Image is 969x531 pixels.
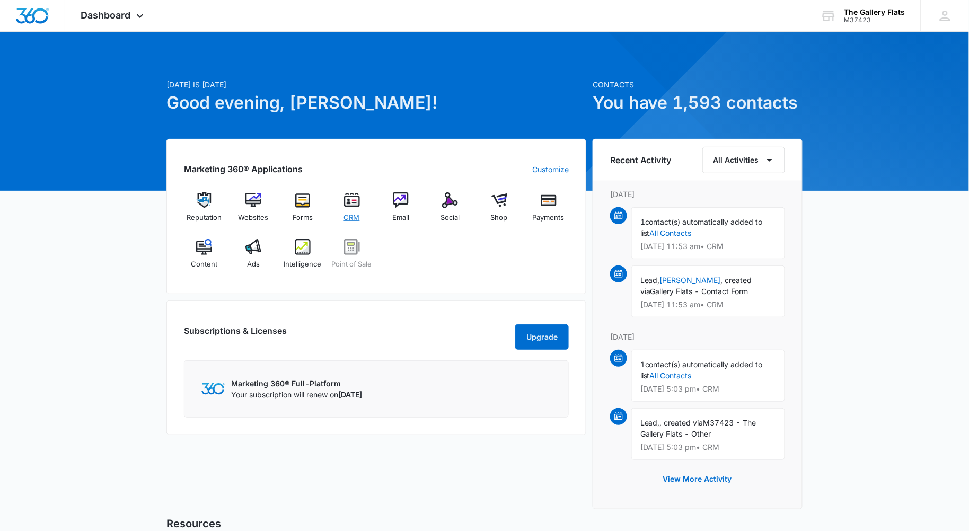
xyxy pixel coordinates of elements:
[166,79,586,90] p: [DATE] is [DATE]
[283,239,323,277] a: Intelligence
[533,213,565,223] span: Payments
[593,90,803,116] h1: You have 1,593 contacts
[491,213,508,223] span: Shop
[640,243,776,250] p: [DATE] 11:53 am • CRM
[640,444,776,451] p: [DATE] 5:03 pm • CRM
[184,192,225,231] a: Reputation
[233,192,274,231] a: Websites
[650,371,692,380] a: All Contacts
[844,8,905,16] div: account name
[184,239,225,277] a: Content
[640,385,776,393] p: [DATE] 5:03 pm • CRM
[610,189,785,200] p: [DATE]
[653,466,743,492] button: View More Activity
[392,213,409,223] span: Email
[231,378,362,389] p: Marketing 360® Full-Platform
[331,192,372,231] a: CRM
[640,418,660,427] span: Lead,
[528,192,569,231] a: Payments
[166,90,586,116] h1: Good evening, [PERSON_NAME]!
[640,217,763,237] span: contact(s) automatically added to list
[650,228,692,237] a: All Contacts
[332,259,372,270] span: Point of Sale
[640,360,763,380] span: contact(s) automatically added to list
[187,213,222,223] span: Reputation
[650,287,748,296] span: Gallery Flats - Contact Form
[284,259,321,270] span: Intelligence
[479,192,520,231] a: Shop
[660,276,721,285] a: [PERSON_NAME]
[283,192,323,231] a: Forms
[331,239,372,277] a: Point of Sale
[441,213,460,223] span: Social
[593,79,803,90] p: Contacts
[515,324,569,350] button: Upgrade
[610,331,785,342] p: [DATE]
[430,192,471,231] a: Social
[201,383,225,394] img: Marketing 360 Logo
[184,324,287,346] h2: Subscriptions & Licenses
[184,163,303,175] h2: Marketing 360® Applications
[702,147,785,173] button: All Activities
[610,154,672,166] h6: Recent Activity
[640,276,660,285] span: Lead,
[640,217,645,226] span: 1
[239,213,269,223] span: Websites
[532,164,569,175] a: Customize
[231,389,362,400] p: Your subscription will renew on
[247,259,260,270] span: Ads
[844,16,905,24] div: account id
[81,10,131,21] span: Dashboard
[660,418,703,427] span: , created via
[640,360,645,369] span: 1
[338,390,362,399] span: [DATE]
[233,239,274,277] a: Ads
[381,192,421,231] a: Email
[293,213,313,223] span: Forms
[344,213,360,223] span: CRM
[640,301,776,308] p: [DATE] 11:53 am • CRM
[191,259,217,270] span: Content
